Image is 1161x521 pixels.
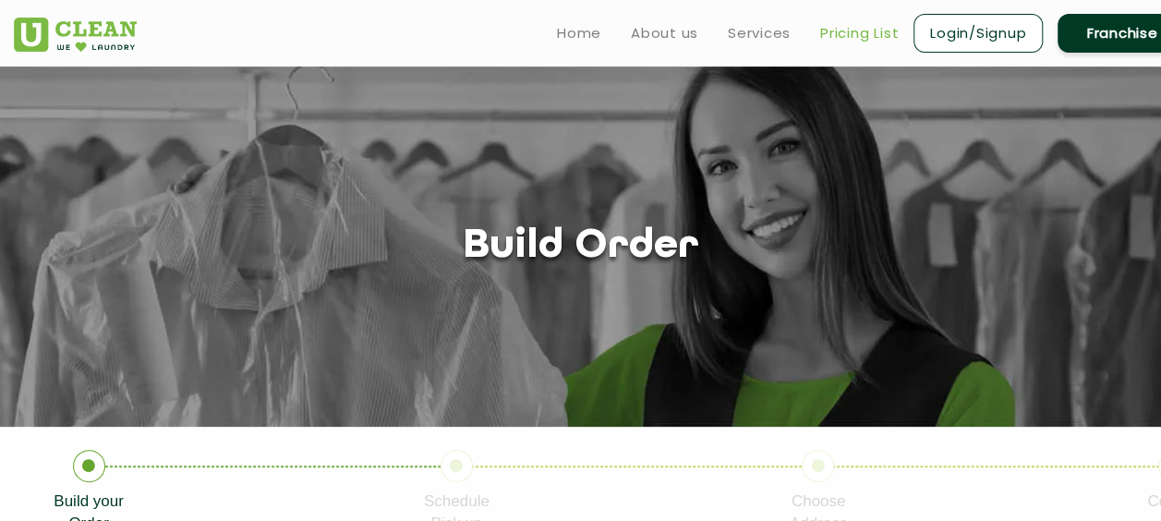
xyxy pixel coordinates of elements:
a: About us [631,22,698,44]
h1: Build order [463,224,699,271]
img: UClean Laundry and Dry Cleaning [14,18,137,52]
a: Home [557,22,601,44]
a: Pricing List [820,22,899,44]
a: Services [728,22,791,44]
a: Login/Signup [913,14,1043,53]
